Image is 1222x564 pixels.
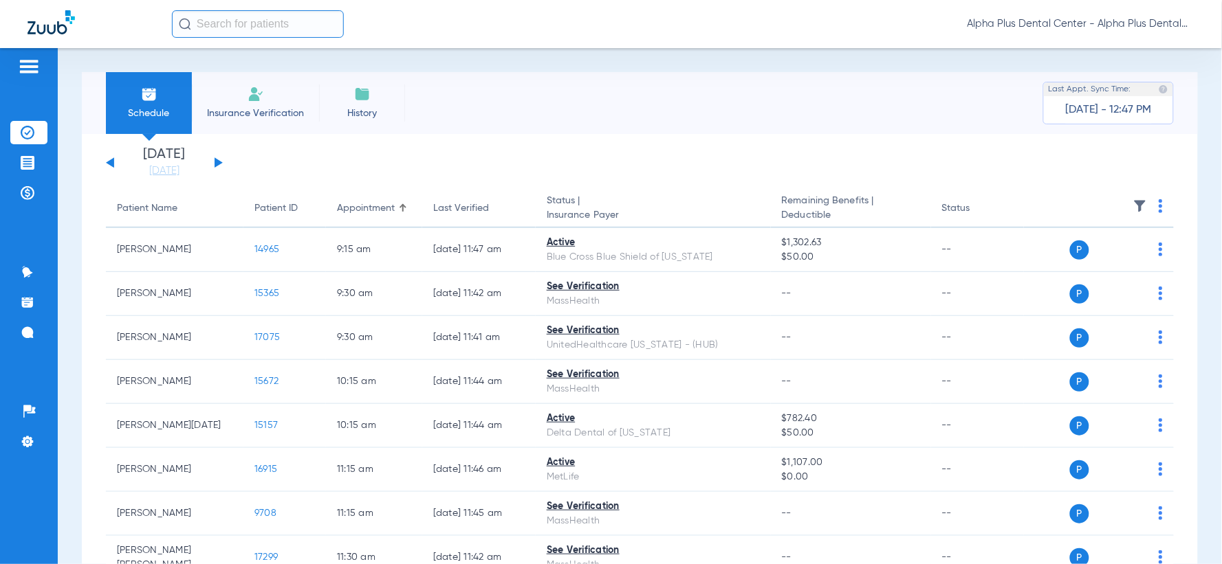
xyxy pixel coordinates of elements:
[547,426,760,440] div: Delta Dental of [US_STATE]
[422,228,536,272] td: [DATE] 11:47 AM
[931,316,1024,360] td: --
[1066,103,1152,117] span: [DATE] - 12:47 PM
[433,201,489,216] div: Last Verified
[547,280,760,294] div: See Verification
[1070,504,1089,523] span: P
[326,272,422,316] td: 9:30 AM
[547,368,760,382] div: See Verification
[547,455,760,470] div: Active
[1159,286,1163,300] img: group-dot-blue.svg
[354,86,371,102] img: History
[254,332,280,342] span: 17075
[422,360,536,404] td: [DATE] 11:44 AM
[106,272,243,316] td: [PERSON_NAME]
[782,470,920,484] span: $0.00
[782,411,920,426] span: $782.40
[18,58,40,75] img: hamburger-icon
[782,455,920,470] span: $1,107.00
[123,164,206,178] a: [DATE]
[782,236,920,250] span: $1,302.63
[547,411,760,426] div: Active
[433,201,525,216] div: Last Verified
[931,448,1024,492] td: --
[254,552,278,562] span: 17299
[254,464,277,474] span: 16915
[536,190,771,228] th: Status |
[782,289,792,298] span: --
[422,492,536,536] td: [DATE] 11:45 AM
[422,448,536,492] td: [DATE] 11:46 AM
[931,360,1024,404] td: --
[782,332,792,342] span: --
[547,514,760,528] div: MassHealth
[326,404,422,448] td: 10:15 AM
[326,448,422,492] td: 11:15 AM
[1153,498,1222,564] iframe: Chat Widget
[1070,284,1089,304] span: P
[202,106,309,120] span: Insurance Verification
[254,508,276,518] span: 9708
[337,201,395,216] div: Appointment
[1070,240,1089,260] span: P
[547,294,760,308] div: MassHealth
[782,552,792,562] span: --
[326,228,422,272] td: 9:15 AM
[547,236,760,250] div: Active
[1159,330,1163,344] img: group-dot-blue.svg
[326,492,422,536] td: 11:15 AM
[172,10,344,38] input: Search for patients
[931,492,1024,536] td: --
[1070,328,1089,348] span: P
[1159,418,1163,432] img: group-dot-blue.svg
[547,338,760,352] div: UnitedHealthcare [US_STATE] - (HUB)
[931,228,1024,272] td: --
[1159,374,1163,388] img: group-dot-blue.svg
[782,426,920,440] span: $50.00
[782,508,792,518] span: --
[254,376,279,386] span: 15672
[547,250,760,264] div: Blue Cross Blue Shield of [US_STATE]
[547,470,760,484] div: MetLife
[771,190,931,228] th: Remaining Benefits |
[106,360,243,404] td: [PERSON_NAME]
[1070,416,1089,436] span: P
[179,18,191,30] img: Search Icon
[782,376,792,386] span: --
[547,208,760,223] span: Insurance Payer
[1159,462,1163,476] img: group-dot-blue.svg
[326,316,422,360] td: 9:30 AM
[248,86,264,102] img: Manual Insurance Verification
[106,316,243,360] td: [PERSON_NAME]
[1070,372,1089,392] span: P
[254,201,315,216] div: Patient ID
[28,10,75,34] img: Zuub Logo
[337,201,411,216] div: Appointment
[1049,82,1131,96] span: Last Appt. Sync Time:
[1133,199,1147,213] img: filter.svg
[931,190,1024,228] th: Status
[1070,460,1089,480] span: P
[547,324,760,338] div: See Verification
[254,289,279,298] span: 15365
[116,106,182,120] span: Schedule
[254,420,278,430] span: 15157
[968,17,1194,31] span: Alpha Plus Dental Center - Alpha Plus Dental
[782,250,920,264] span: $50.00
[547,499,760,514] div: See Verification
[1159,84,1168,94] img: last sync help info
[326,360,422,404] td: 10:15 AM
[117,201,232,216] div: Patient Name
[106,228,243,272] td: [PERSON_NAME]
[547,543,760,558] div: See Verification
[1159,199,1163,213] img: group-dot-blue.svg
[254,245,279,254] span: 14965
[422,316,536,360] td: [DATE] 11:41 AM
[254,201,298,216] div: Patient ID
[106,448,243,492] td: [PERSON_NAME]
[1159,242,1163,256] img: group-dot-blue.svg
[547,382,760,396] div: MassHealth
[422,272,536,316] td: [DATE] 11:42 AM
[422,404,536,448] td: [DATE] 11:44 AM
[117,201,177,216] div: Patient Name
